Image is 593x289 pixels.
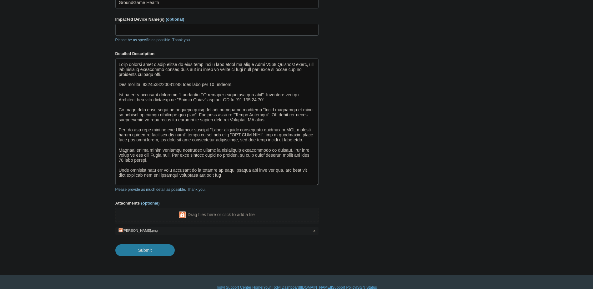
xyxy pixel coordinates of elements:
[115,37,319,43] p: Please be as specific as possible. Thank you.
[115,244,175,256] input: Submit
[313,228,315,233] span: x
[115,16,319,23] label: Impacted Device Name(s)
[166,17,184,22] span: (optional)
[115,51,319,57] label: Detailed Description
[115,200,319,206] label: Attachments
[115,187,319,192] p: Please provide as much detail as possible. Thank you.
[141,201,159,205] span: (optional)
[123,229,158,232] div: [PERSON_NAME].png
